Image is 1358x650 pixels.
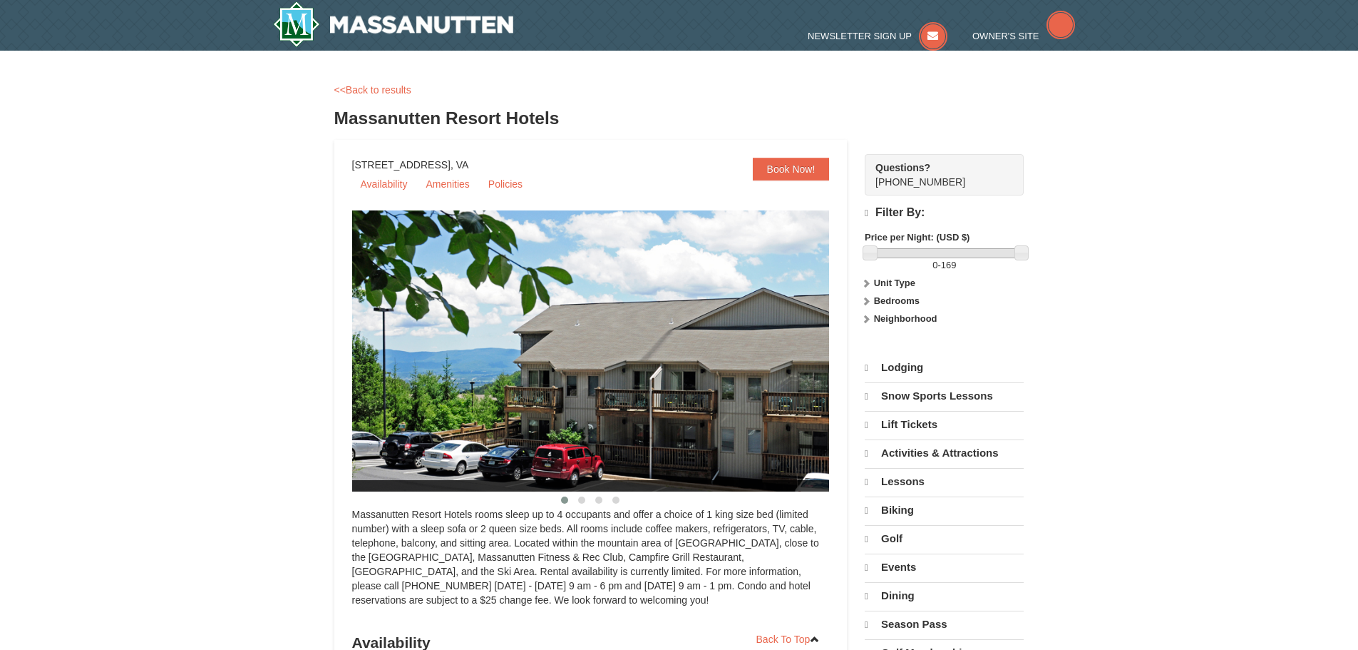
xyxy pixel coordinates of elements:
a: <<Back to results [334,84,411,96]
a: Newsletter Sign Up [808,31,947,41]
a: Amenities [417,173,478,195]
label: - [865,258,1024,273]
span: 0 [932,260,937,270]
h3: Massanutten Resort Hotels [334,104,1024,133]
strong: Questions? [875,162,930,173]
a: Lessons [865,468,1024,495]
strong: Unit Type [874,278,915,288]
h4: Filter By: [865,206,1024,220]
a: Dining [865,582,1024,609]
a: Biking [865,497,1024,524]
a: Lodging [865,355,1024,381]
a: Book Now! [753,158,830,181]
a: Activities & Attractions [865,440,1024,467]
strong: Bedrooms [874,295,920,306]
a: Lift Tickets [865,411,1024,438]
strong: Price per Night: (USD $) [865,232,969,243]
img: 19219026-1-e3b4ac8e.jpg [352,210,865,492]
a: Snow Sports Lessons [865,382,1024,410]
span: Owner's Site [972,31,1039,41]
a: Back To Top [747,629,830,650]
a: Golf [865,525,1024,552]
span: Newsletter Sign Up [808,31,912,41]
strong: Neighborhood [874,313,937,324]
a: Availability [352,173,416,195]
div: Massanutten Resort Hotels rooms sleep up to 4 occupants and offer a choice of 1 king size bed (li... [352,507,830,621]
a: Massanutten Resort [273,1,514,47]
span: 169 [941,260,957,270]
span: [PHONE_NUMBER] [875,161,998,188]
img: Massanutten Resort Logo [273,1,514,47]
a: Events [865,554,1024,581]
a: Season Pass [865,611,1024,638]
a: Owner's Site [972,31,1075,41]
a: Policies [480,173,531,195]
